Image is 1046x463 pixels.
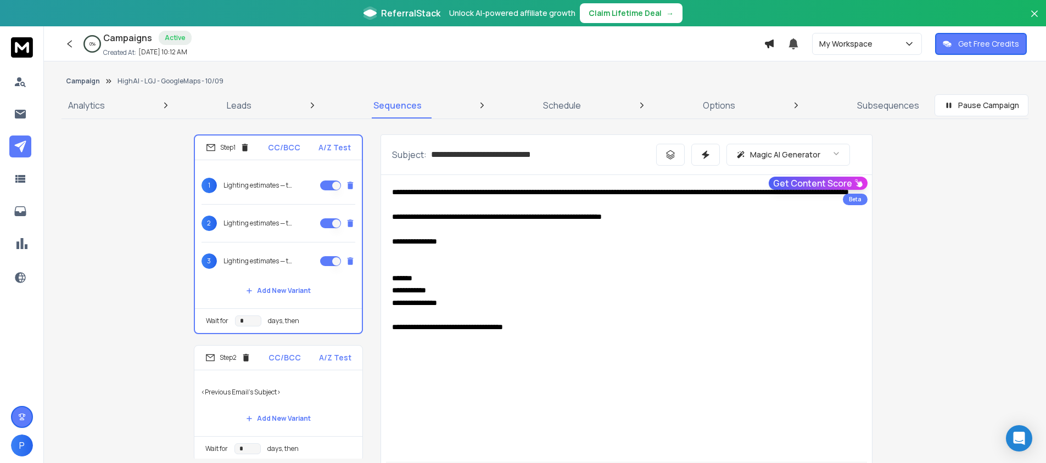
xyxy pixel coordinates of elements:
span: 3 [202,253,217,269]
p: Options [703,99,735,112]
p: days, then [268,317,299,325]
div: Step 2 [205,353,251,363]
span: → [666,8,674,19]
p: Lighting estimates — thoughts? [223,257,294,266]
a: Schedule [536,92,588,118]
p: CC/BCC [269,352,301,363]
p: HighAI - LGJ - GoogleMaps - 10/09 [118,77,223,86]
div: Open Intercom Messenger [1006,425,1032,451]
p: Analytics [68,99,105,112]
div: Active [159,31,192,45]
div: Beta [843,194,868,205]
button: Campaign [66,77,100,86]
span: 1 [202,178,217,193]
p: [DATE] 10:12 AM [138,48,187,57]
p: Magic AI Generator [750,149,820,160]
p: Created At: [103,48,136,57]
button: Claim Lifetime Deal→ [580,3,683,23]
button: Pause Campaign [935,94,1028,116]
li: Step2CC/BCCA/Z Test<Previous Email's Subject>Add New VariantWait fordays, then [194,345,363,461]
div: Step 1 [206,143,250,153]
p: My Workspace [819,38,877,49]
p: Lighting estimates — thoughts? [223,219,294,228]
p: Wait for [205,444,228,453]
p: Subject: [392,148,427,161]
li: Step1CC/BCCA/Z Test1Lighting estimates — thoughts?2Lighting estimates — thoughts?3Lighting estima... [194,134,363,334]
button: Magic AI Generator [726,144,850,166]
button: P [11,434,33,456]
p: Subsequences [857,99,919,112]
p: CC/BCC [268,142,300,153]
p: Leads [227,99,251,112]
p: A/Z Test [319,352,351,363]
p: Lighting estimates — thoughts? [223,181,294,190]
p: Unlock AI-powered affiliate growth [449,8,575,19]
p: days, then [267,444,299,453]
button: Close banner [1027,7,1042,33]
span: 2 [202,216,217,231]
p: A/Z Test [318,142,351,153]
a: Leads [220,92,258,118]
p: <Previous Email's Subject> [201,377,356,408]
a: Options [696,92,742,118]
p: Get Free Credits [958,38,1019,49]
a: Subsequences [851,92,926,118]
button: Get Free Credits [935,33,1027,55]
span: ReferralStack [381,7,440,20]
a: Analytics [61,92,111,118]
p: Sequences [373,99,422,112]
button: Add New Variant [237,408,320,430]
p: Wait for [206,317,228,325]
button: Add New Variant [237,280,320,302]
p: Schedule [543,99,581,112]
p: 0 % [90,41,96,47]
a: Sequences [367,92,428,118]
button: Get Content Score [769,177,868,190]
h1: Campaigns [103,31,152,44]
